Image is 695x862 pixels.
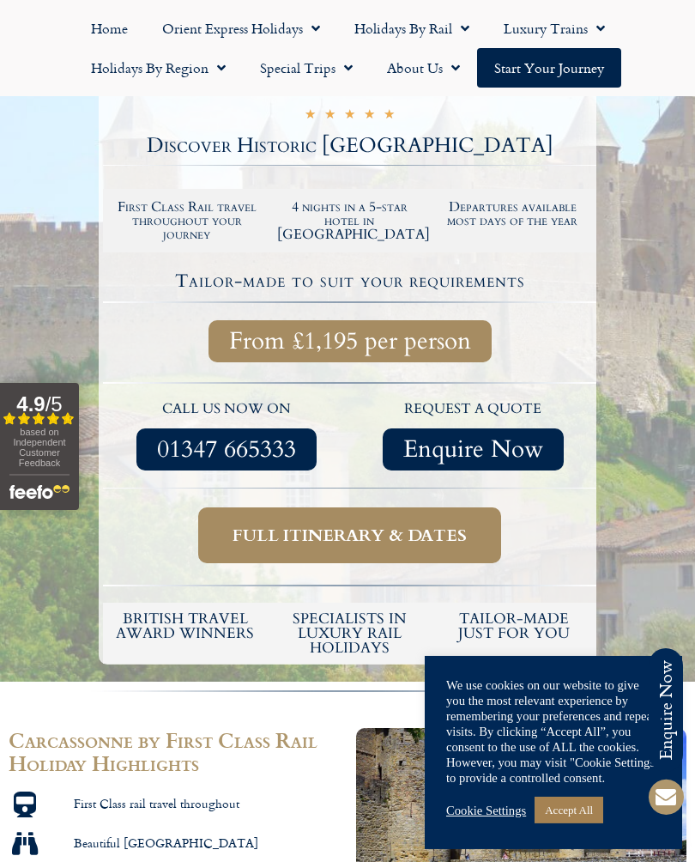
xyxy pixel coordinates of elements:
a: Luxury Trains [486,9,622,48]
a: From £1,195 per person [208,320,492,362]
h2: Discover Historic [GEOGRAPHIC_DATA] [103,136,596,156]
h2: Holiday Highlights [9,751,339,774]
a: Home [74,9,145,48]
span: Full itinerary & dates [233,525,467,546]
div: We use cookies on our website to give you the most relevant experience by remembering your prefer... [446,677,661,786]
p: request a quote [359,398,589,421]
i: ★ [344,108,355,124]
span: 01347 665333 [157,439,296,460]
i: ★ [364,108,375,124]
h2: Carcassonne by First Class Rail [9,728,339,751]
div: 5/5 [305,106,395,124]
span: Enquire Now [403,439,543,460]
a: Holidays by Rail [337,9,486,48]
h5: British Travel Award winners [112,611,259,640]
h2: Departures available most days of the year [439,200,585,228]
span: Beautiful [GEOGRAPHIC_DATA] [69,835,258,852]
a: Holidays by Region [74,48,243,88]
h2: First Class Rail travel throughout your journey [114,200,260,241]
a: Accept All [535,797,603,823]
a: Enquire Now [383,428,564,470]
h6: Specialists in luxury rail holidays [276,611,424,655]
a: Full itinerary & dates [198,507,501,563]
a: Start your Journey [477,48,621,88]
a: 01347 665333 [136,428,317,470]
nav: Menu [9,9,686,88]
p: call us now on [112,398,341,421]
h2: 4 nights in a 5-star hotel in [GEOGRAPHIC_DATA] [277,200,423,241]
a: Special Trips [243,48,370,88]
a: Cookie Settings [446,803,526,818]
a: Orient Express Holidays [145,9,337,48]
i: ★ [305,108,316,124]
i: ★ [324,108,335,124]
a: About Us [370,48,477,88]
h5: tailor-made just for you [440,611,588,640]
i: ★ [384,108,395,124]
h4: Tailor-made to suit your requirements [106,272,594,290]
span: From £1,195 per person [229,331,471,352]
span: First Class rail travel throughout [69,796,239,812]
